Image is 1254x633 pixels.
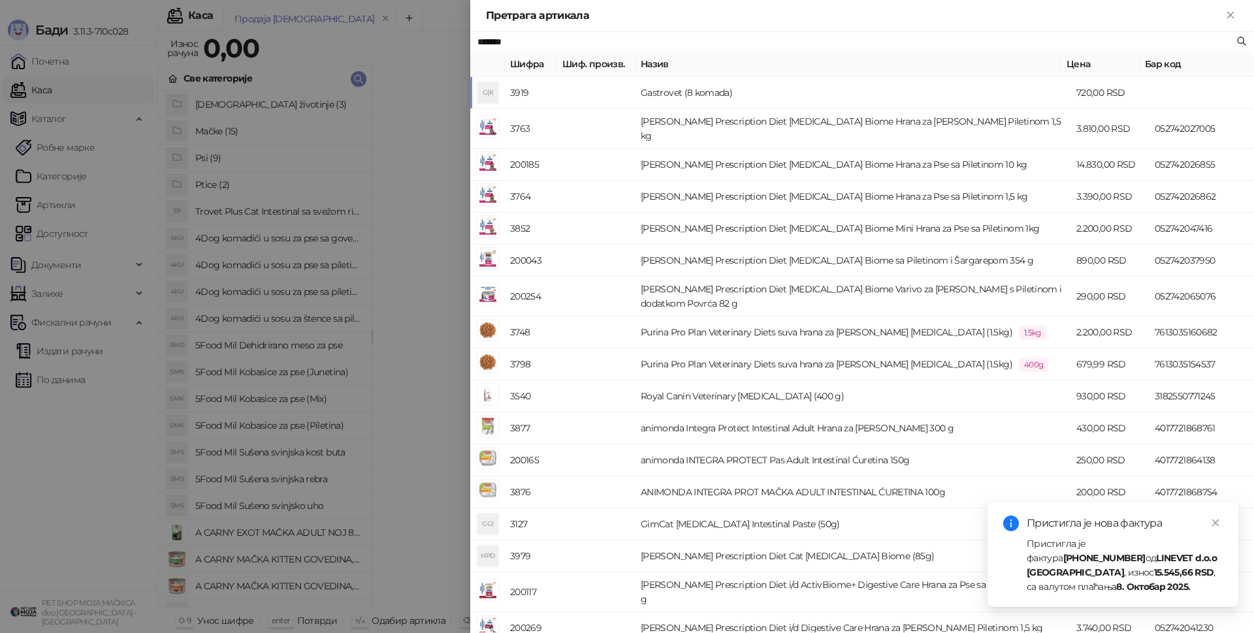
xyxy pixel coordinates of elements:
[635,540,1071,572] td: [PERSON_NAME] Prescription Diet Cat [MEDICAL_DATA] Biome (85g)
[635,412,1071,444] td: animonda Integra Protect Intestinal Adult Hrana za [PERSON_NAME] 300 g
[1149,181,1254,213] td: 052742026862
[1071,109,1149,149] td: 3.810,00 RSD
[1140,52,1244,77] th: Бар код
[505,52,557,77] th: Шифра
[505,277,557,316] td: 200254
[505,348,557,380] td: 3798
[1003,516,1019,531] span: info-circle
[635,181,1071,213] td: [PERSON_NAME] Prescription Diet [MEDICAL_DATA] Biome Hrana za Pse sa Piletinom 1,5 kg
[1027,536,1223,594] div: Пристигла је фактура од , износ , са валутом плаћања
[1071,181,1149,213] td: 3.390,00 RSD
[635,572,1071,612] td: [PERSON_NAME] Prescription Diet i/d ActivBiome+ Digestive Care Hrana za Pse sa Ćuretinom 360 g
[1071,149,1149,181] td: 14.830,00 RSD
[1071,348,1149,380] td: 679,99 RSD
[635,316,1071,348] td: Purina Pro Plan Veterinary Diets suva hrana za [PERSON_NAME] [MEDICAL_DATA] (1.5kg)
[1071,245,1149,277] td: 890,00 RSD
[1223,8,1238,23] button: Close
[505,109,557,149] td: 3763
[1061,52,1140,77] th: Цена
[1063,552,1146,564] strong: [PHONE_NUMBER]
[505,77,557,109] td: 3919
[477,546,498,566] div: HPD
[1149,213,1254,245] td: 052742047416
[635,277,1071,316] td: [PERSON_NAME] Prescription Diet [MEDICAL_DATA] Biome Varivo za [PERSON_NAME] s Piletinom i dodatk...
[505,572,557,612] td: 200117
[505,245,557,277] td: 200043
[1208,516,1223,530] a: Close
[505,476,557,508] td: 3876
[1149,476,1254,508] td: 4017721868754
[1149,316,1254,348] td: 7613035160682
[486,8,1223,23] div: Претрага артикала
[1019,358,1048,372] span: 400g
[1071,77,1149,109] td: 720,00 RSD
[1071,277,1149,316] td: 290,00 RSD
[1149,380,1254,412] td: 3182550771245
[505,181,557,213] td: 3764
[1071,316,1149,348] td: 2.200,00 RSD
[505,316,557,348] td: 3748
[505,213,557,245] td: 3852
[635,476,1071,508] td: ANIMONDA INTEGRA PROT MAČKA ADULT INTESTINAL ĆURETINA 100g
[1071,380,1149,412] td: 930,00 RSD
[1149,348,1254,380] td: 7613035154537
[1154,566,1214,578] strong: 15.545,66 RSD
[1027,516,1223,531] div: Пристигла је нова фактура
[1149,277,1254,316] td: 052742065076
[1149,444,1254,476] td: 4017721864138
[505,380,557,412] td: 3540
[505,412,557,444] td: 3877
[1019,326,1046,340] span: 1.5kg
[635,52,1061,77] th: Назив
[1116,581,1190,593] strong: 8. Октобар 2025.
[635,348,1071,380] td: Purina Pro Plan Veterinary Diets suva hrana za [PERSON_NAME] [MEDICAL_DATA] (1.5kg)
[635,109,1071,149] td: [PERSON_NAME] Prescription Diet [MEDICAL_DATA] Biome Hrana za [PERSON_NAME] Piletinom 1,5 kg
[1211,518,1220,527] span: close
[635,77,1071,109] td: Gastrovet (8 komada)
[635,149,1071,181] td: [PERSON_NAME] Prescription Diet [MEDICAL_DATA] Biome Hrana za Pse sa Piletinom 10 kg
[505,444,557,476] td: 200165
[635,508,1071,540] td: GimCat [MEDICAL_DATA] Intestinal Paste (50g)
[1071,444,1149,476] td: 250,00 RSD
[1071,213,1149,245] td: 2.200,00 RSD
[1071,476,1149,508] td: 200,00 RSD
[557,52,635,77] th: Шиф. произв.
[1149,245,1254,277] td: 052742037950
[1149,149,1254,181] td: 052742026855
[477,82,498,103] div: G(K
[635,213,1071,245] td: [PERSON_NAME] Prescription Diet [MEDICAL_DATA] Biome Mini Hrana za Pse sa Piletinom 1kg
[635,444,1071,476] td: animonda INTEGRA PROTECT Pas Adult Intestinal Ćuretina 150g
[477,514,498,534] div: GGI
[505,540,557,572] td: 3979
[635,245,1071,277] td: [PERSON_NAME] Prescription Diet [MEDICAL_DATA] Biome sa Piletinom i Šargarepom 354 g
[635,380,1071,412] td: Royal Canin Veterinary [MEDICAL_DATA] (400 g)
[1149,412,1254,444] td: 4017721868761
[505,149,557,181] td: 200185
[1149,109,1254,149] td: 052742027005
[1071,412,1149,444] td: 430,00 RSD
[505,508,557,540] td: 3127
